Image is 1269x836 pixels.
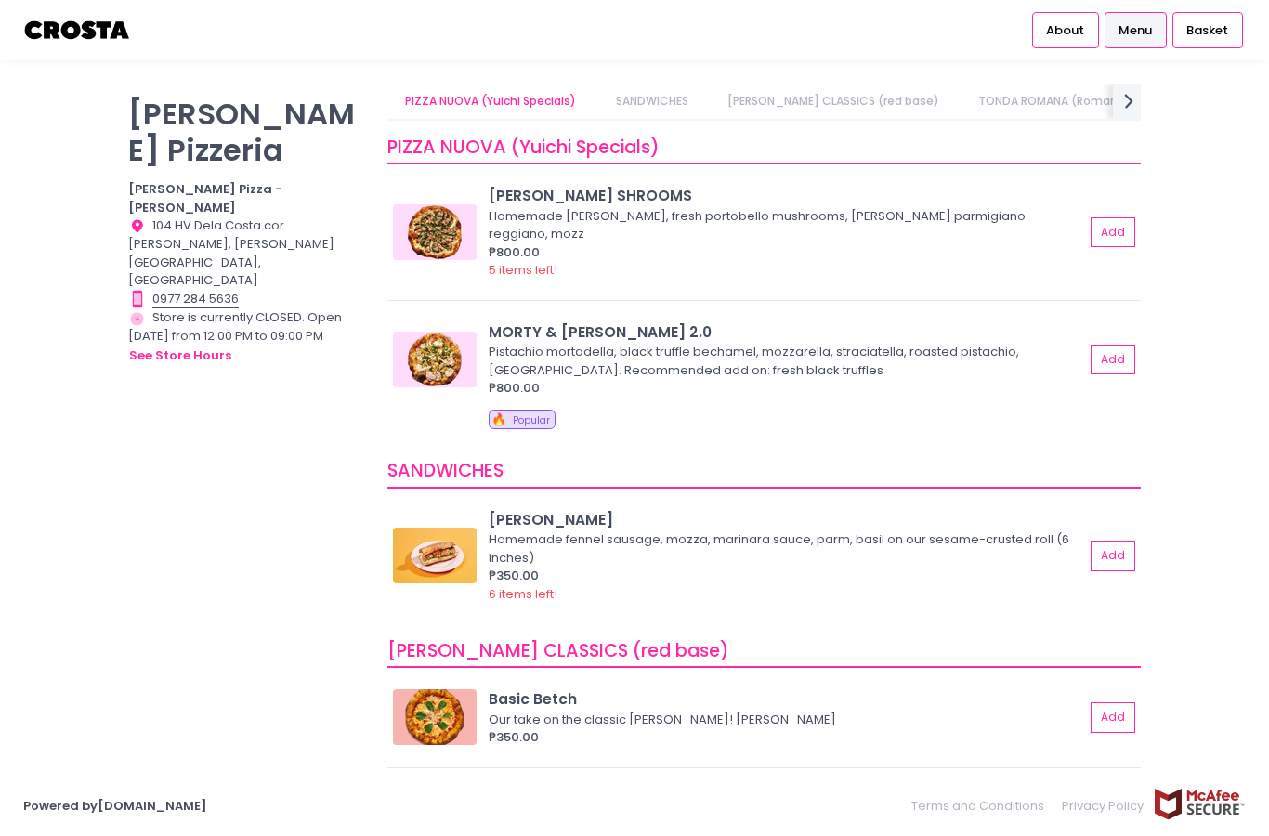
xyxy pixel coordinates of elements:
span: SANDWICHES [387,458,504,483]
span: Basket [1186,21,1228,40]
div: Basic Betch [489,688,1084,710]
div: [PERSON_NAME] [489,509,1084,530]
div: Homemade [PERSON_NAME], fresh portobello mushrooms, [PERSON_NAME] parmigiano reggiano, mozz [489,207,1079,243]
img: logo [23,14,132,46]
span: 🔥 [491,411,506,428]
div: Homemade fennel sausage, mozza, marinara sauce, parm, basil on our sesame-crusted roll (6 inches) [489,530,1079,567]
a: Terms and Conditions [911,788,1053,824]
div: Our take on the classic [PERSON_NAME]! [PERSON_NAME] [489,711,1079,729]
div: Pistachio mortadella, black truffle bechamel, mozzarella, straciatella, roasted pistachio, [GEOGR... [489,343,1079,379]
a: SANDWICHES [597,84,706,119]
button: Add [1091,345,1135,375]
a: Powered by[DOMAIN_NAME] [23,797,207,815]
div: Store is currently CLOSED. Open [DATE] from 12:00 PM to 09:00 PM [128,308,364,365]
span: 6 items left! [489,585,557,603]
img: mcafee-secure [1153,788,1246,820]
span: [PERSON_NAME] CLASSICS (red base) [387,638,729,663]
a: Menu [1105,12,1167,47]
button: Add [1091,217,1135,248]
button: Add [1091,541,1135,571]
div: ₱800.00 [489,379,1084,398]
img: Basic Betch [393,689,477,745]
span: Popular [513,413,550,427]
div: ₱350.00 [489,728,1084,747]
span: Menu [1119,21,1152,40]
span: 5 items left! [489,261,557,279]
img: MORTY & ELLA 2.0 [393,332,477,387]
a: Privacy Policy [1053,788,1154,824]
a: [PERSON_NAME] CLASSICS (red base) [709,84,957,119]
img: HOAGIE ROLL [393,528,477,583]
span: PIZZA NUOVA (Yuichi Specials) [387,135,660,160]
a: PIZZA NUOVA (Yuichi Specials) [387,84,595,119]
b: [PERSON_NAME] Pizza - [PERSON_NAME] [128,180,282,216]
button: Add [1091,702,1135,733]
p: [PERSON_NAME] Pizzeria [128,96,364,168]
a: TONDA ROMANA (Roman style thin crust) [961,84,1232,119]
div: [PERSON_NAME] SHROOMS [489,185,1084,206]
span: About [1046,21,1084,40]
img: SALCICCIA SHROOMS [393,204,477,260]
a: About [1032,12,1099,47]
button: see store hours [128,346,232,366]
div: ₱800.00 [489,243,1084,262]
div: MORTY & [PERSON_NAME] 2.0 [489,321,1084,343]
div: ₱350.00 [489,567,1084,585]
div: 104 HV Dela Costa cor [PERSON_NAME], [PERSON_NAME][GEOGRAPHIC_DATA], [GEOGRAPHIC_DATA] [128,216,364,290]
